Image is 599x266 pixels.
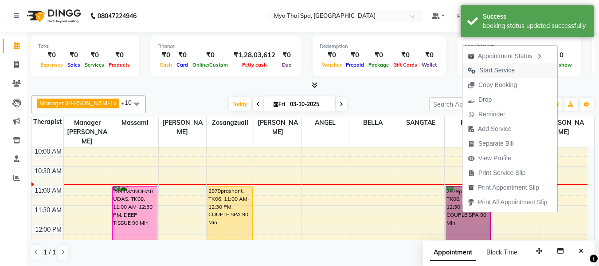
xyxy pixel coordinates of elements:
span: Massami [111,117,158,128]
img: logo [23,4,83,28]
div: Therapist [31,117,63,127]
span: ANGEL [302,117,349,128]
a: x [113,99,117,107]
b: 08047224946 [98,4,137,28]
div: 10:30 AM [33,167,63,176]
div: ₹0 [419,50,439,60]
img: apt_status.png [468,53,474,60]
span: Prepaid [344,62,366,68]
div: Appointment [464,43,574,50]
span: Print Appointment Slip [478,183,539,192]
span: Manager [PERSON_NAME] [39,99,113,107]
span: View Profile [478,154,511,163]
span: BELLA [349,117,396,128]
div: ₹0 [106,50,132,60]
div: ₹0 [391,50,419,60]
div: 11:30 AM [33,206,63,215]
span: Print All Appointment Slip [478,198,547,207]
span: Voucher [320,62,344,68]
img: printall.png [468,199,474,206]
span: Reminder [478,110,505,119]
span: [PERSON_NAME] [159,117,206,138]
span: 1 / 1 [43,248,56,257]
div: 10:00 AM [33,147,63,156]
span: Block Time [486,248,517,256]
div: 11:00 AM [33,186,63,195]
div: Appointment Status [462,48,557,63]
div: ₹0 [190,50,230,60]
div: ₹0 [157,50,174,60]
span: +10 [121,99,138,106]
div: Success [483,12,587,21]
span: Copy Booking [478,80,517,90]
div: 0 [548,50,574,60]
span: Online/Custom [190,62,230,68]
div: booking status updated successfully [483,21,587,31]
div: ₹0 [279,50,294,60]
span: Fri [271,101,287,107]
div: Redemption [320,43,439,50]
div: ₹0 [82,50,106,60]
span: Services [82,62,106,68]
div: 12:00 PM [33,225,63,234]
img: printapt.png [468,184,474,191]
span: Sales [65,62,82,68]
span: Card [174,62,190,68]
span: Cash [157,62,174,68]
span: Petty cash [240,62,269,68]
div: ₹0 [320,50,344,60]
span: Products [106,62,132,68]
div: ₹0 [366,50,391,60]
span: Wallet [419,62,439,68]
span: No show [548,62,574,68]
span: SANGTAE [397,117,444,128]
span: Zosangzuali [207,117,254,128]
span: Add Service [478,124,511,134]
span: Due [280,62,294,68]
span: Drop [478,95,492,104]
span: Expenses [38,62,65,68]
span: Gift Cards [391,62,419,68]
span: REMI [445,117,492,128]
div: ₹0 [38,50,65,60]
span: Today [229,97,251,111]
div: Total [38,43,132,50]
img: add-service.png [468,126,474,132]
div: 2979prashant, TK06, 11:00 AM-12:30 PM, COUPLE SPA 90 Min [208,187,252,244]
div: ₹0 [344,50,366,60]
span: Print Service Slip [478,168,526,178]
input: Search Appointment [429,97,507,111]
span: [PERSON_NAME] [254,117,301,138]
div: ₹0 [174,50,190,60]
button: Close [575,244,587,258]
span: [PERSON_NAME] [540,117,587,138]
div: ₹1,28,03,612 [230,50,279,60]
span: Start Service [479,66,515,75]
span: Appointment [430,245,476,261]
span: Package [366,62,391,68]
span: Separate Bill [478,139,513,148]
div: Finance [157,43,294,50]
div: 2894MANOHAR UDAS, TK08, 11:00 AM-12:30 PM, DEEP TISSUE 90 Min [113,187,157,244]
span: Manager [PERSON_NAME] [64,117,111,147]
input: 2025-10-03 [287,98,332,111]
div: ₹0 [65,50,82,60]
